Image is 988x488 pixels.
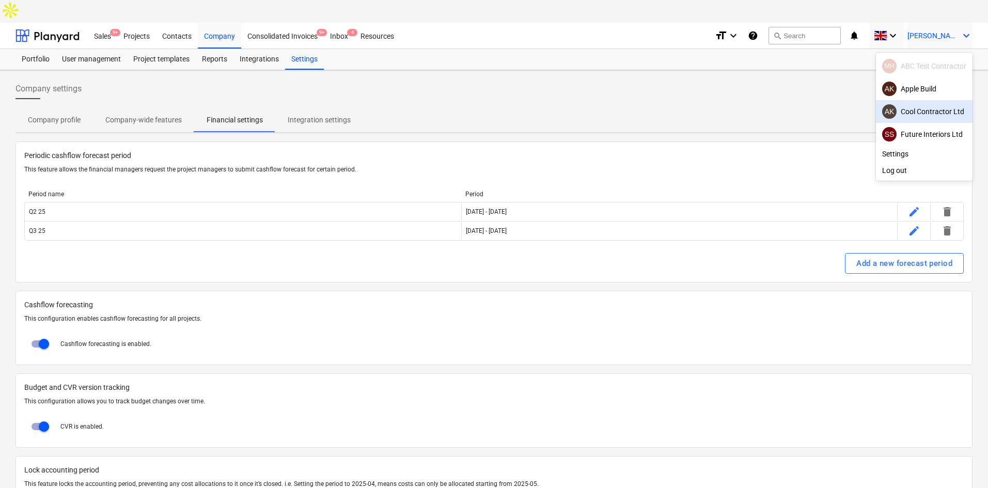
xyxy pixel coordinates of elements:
[884,62,895,70] span: MH
[882,104,897,119] div: Andres Kuuse
[876,162,973,179] div: Log out
[882,127,966,141] div: Future Interiors Ltd
[882,59,897,73] div: Mike Hammer
[882,82,897,96] div: Andres Kuuse
[882,127,897,141] div: Simon Stars
[885,85,895,93] span: AK
[936,438,988,488] iframe: Chat Widget
[885,130,895,138] span: SS
[885,107,895,116] span: AK
[876,146,973,162] div: Settings
[882,104,966,119] div: Cool Contractor Ltd
[882,82,966,96] div: Apple Build
[882,59,966,73] div: ABC Test Contractor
